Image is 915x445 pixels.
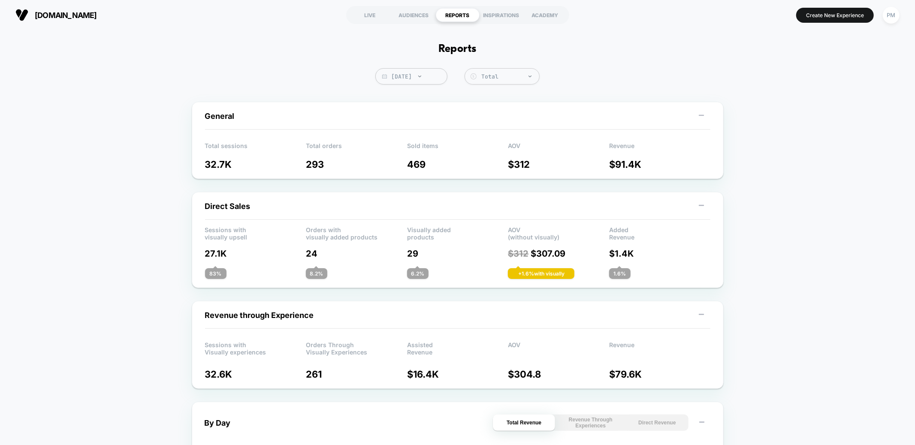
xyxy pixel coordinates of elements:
[609,226,710,239] p: Added Revenue
[407,369,508,380] p: $ 16.4K
[480,8,523,22] div: INSPIRATIONS
[205,341,306,354] p: Sessions with Visually experiences
[348,8,392,22] div: LIVE
[609,369,710,380] p: $ 79.6K
[306,226,407,239] p: Orders with visually added products
[407,268,429,279] div: 6.2 %
[508,369,609,380] p: $ 304.8
[205,418,231,427] div: By Day
[306,142,407,155] p: Total orders
[528,76,531,77] img: end
[205,226,306,239] p: Sessions with visually upsell
[407,341,508,354] p: Assisted Revenue
[472,74,474,79] tspan: $
[609,142,710,155] p: Revenue
[392,8,436,22] div: AUDIENCES
[493,415,555,431] button: Total Revenue
[407,142,508,155] p: Sold items
[508,248,609,259] p: $ 307.09
[306,248,407,259] p: 24
[306,341,407,354] p: Orders Through Visually Experiences
[306,369,407,380] p: 261
[205,268,226,279] div: 83 %
[15,9,28,21] img: Visually logo
[626,415,688,431] button: Direct Revenue
[205,112,235,121] span: General
[523,8,567,22] div: ACADEMY
[306,268,327,279] div: 8.2 %
[508,268,574,279] div: + 1.6 % with visually
[880,6,902,24] button: PM
[438,43,476,55] h1: Reports
[883,7,900,24] div: PM
[382,74,387,79] img: calendar
[796,8,874,23] button: Create New Experience
[609,248,710,259] p: $ 1.4K
[508,226,609,239] p: AOV (without visually)
[436,8,480,22] div: REPORTS
[508,142,609,155] p: AOV
[609,268,631,279] div: 1.6 %
[407,159,508,170] p: 469
[418,76,421,77] img: end
[407,226,508,239] p: Visually added products
[306,159,407,170] p: 293
[375,68,447,85] span: [DATE]
[508,159,609,170] p: $ 312
[609,159,710,170] p: $ 91.4K
[205,142,306,155] p: Total sessions
[559,415,622,431] button: Revenue Through Experiences
[205,369,306,380] p: 32.6K
[205,311,314,320] span: Revenue through Experience
[609,341,710,354] p: Revenue
[13,8,100,22] button: [DOMAIN_NAME]
[508,341,609,354] p: AOV
[35,11,97,20] span: [DOMAIN_NAME]
[205,248,306,259] p: 27.1K
[205,159,306,170] p: 32.7K
[481,73,535,80] div: Total
[508,248,528,259] span: $ 312
[205,202,251,211] span: Direct Sales
[407,248,508,259] p: 29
